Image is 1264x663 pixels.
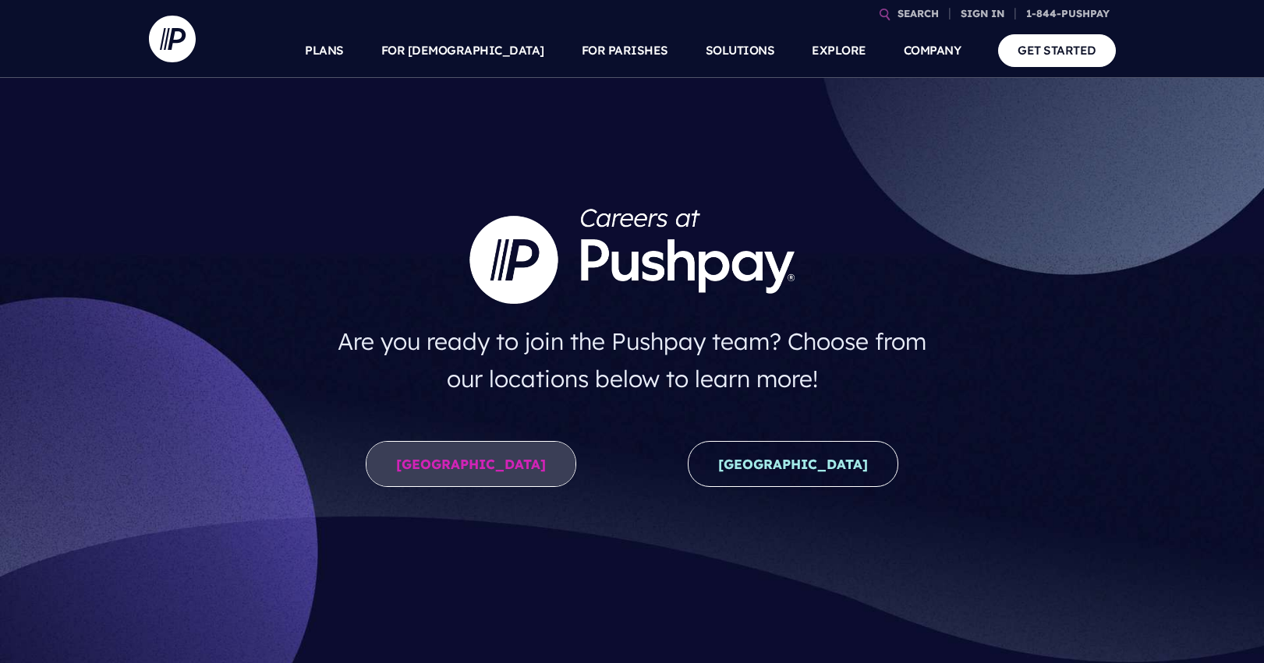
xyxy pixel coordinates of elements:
a: [GEOGRAPHIC_DATA] [366,441,576,487]
a: SOLUTIONS [706,23,775,78]
h4: Are you ready to join the Pushpay team? Choose from our locations below to learn more! [322,316,942,404]
a: COMPANY [904,23,961,78]
a: GET STARTED [998,34,1116,66]
a: FOR PARISHES [582,23,668,78]
a: [GEOGRAPHIC_DATA] [688,441,898,487]
a: FOR [DEMOGRAPHIC_DATA] [381,23,544,78]
a: EXPLORE [812,23,866,78]
a: PLANS [305,23,344,78]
